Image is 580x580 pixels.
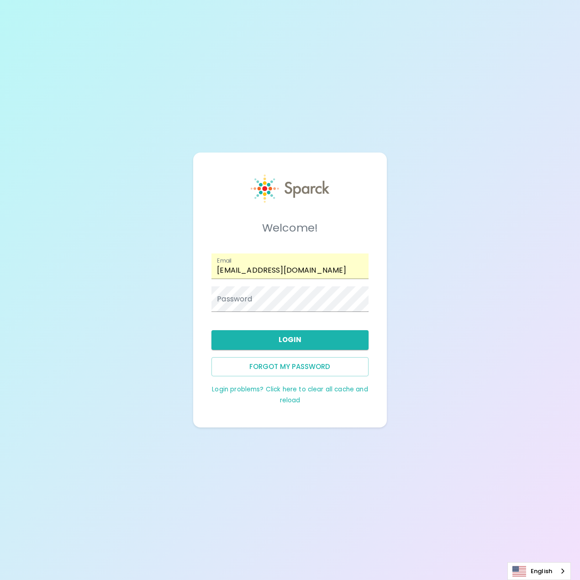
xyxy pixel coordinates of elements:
[251,174,329,203] img: Sparck logo
[211,221,368,235] h5: Welcome!
[507,562,571,580] aside: Language selected: English
[217,257,232,264] label: Email
[211,357,368,376] button: Forgot my password
[211,330,368,349] button: Login
[508,563,570,580] a: English
[507,562,571,580] div: Language
[212,385,368,405] a: Login problems? Click here to clear all cache and reload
